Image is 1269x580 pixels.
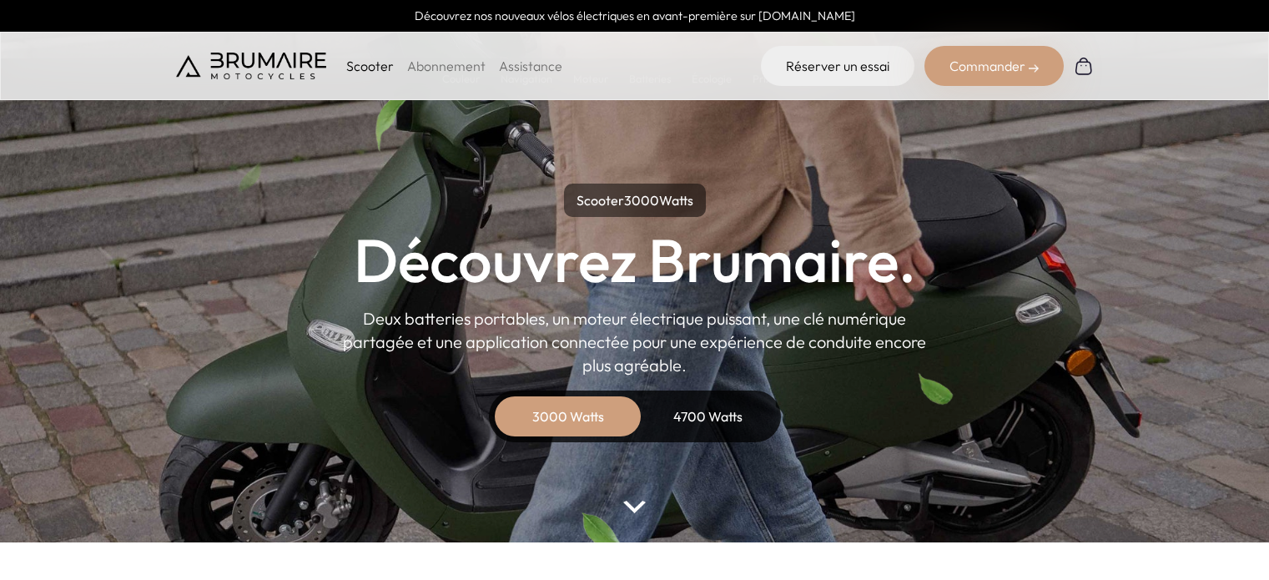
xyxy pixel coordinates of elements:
span: 3000 [624,192,659,209]
img: Brumaire Motocycles [176,53,326,79]
p: Scooter [346,56,394,76]
p: Deux batteries portables, un moteur électrique puissant, une clé numérique partagée et une applic... [343,307,927,377]
div: Commander [924,46,1064,86]
div: 3000 Watts [501,396,635,436]
img: arrow-bottom.png [623,501,645,513]
p: Scooter Watts [564,184,706,217]
a: Réserver un essai [761,46,914,86]
div: 4700 Watts [642,396,775,436]
h1: Découvrez Brumaire. [354,230,916,290]
img: Panier [1074,56,1094,76]
a: Abonnement [407,58,486,74]
a: Assistance [499,58,562,74]
img: right-arrow-2.png [1029,63,1039,73]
